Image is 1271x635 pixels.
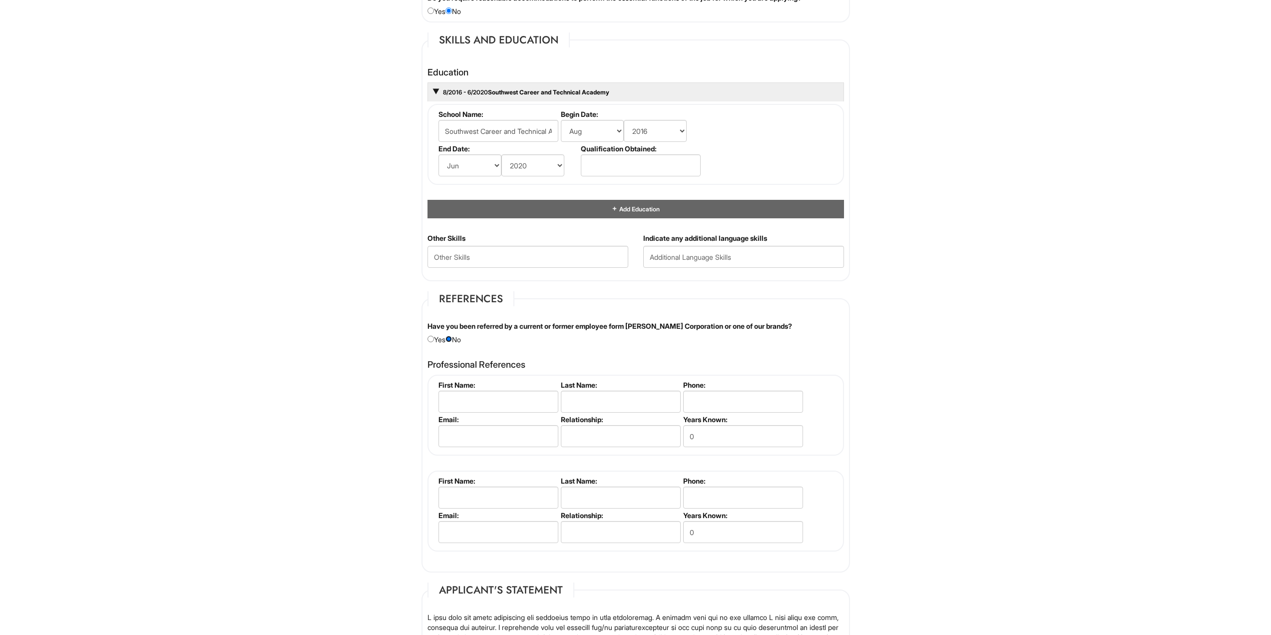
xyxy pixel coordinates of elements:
label: Qualification Obtained: [581,144,699,153]
legend: Skills and Education [427,32,570,47]
label: Indicate any additional language skills [643,233,767,243]
legend: Applicant's Statement [427,583,574,598]
label: First Name: [438,381,557,389]
label: Years Known: [683,511,802,520]
span: Add Education [618,205,659,213]
label: End Date: [438,144,577,153]
label: Relationship: [561,511,679,520]
label: Last Name: [561,477,679,485]
label: Begin Date: [561,110,699,118]
label: Phone: [683,477,802,485]
label: First Name: [438,477,557,485]
label: Other Skills [427,233,465,243]
a: Add Education [611,205,659,213]
input: Other Skills [427,246,628,268]
label: Phone: [683,381,802,389]
div: Yes No [420,321,851,345]
h4: Professional References [427,360,844,370]
span: 8/2016 - 6/2020 [442,88,488,96]
label: School Name: [438,110,557,118]
label: Email: [438,511,557,520]
label: Have you been referred by a current or former employee form [PERSON_NAME] Corporation or one of o... [427,321,792,331]
a: 8/2016 - 6/2020Southwest Career and Technical Academy [442,88,609,96]
label: Years Known: [683,415,802,424]
legend: References [427,291,514,306]
label: Email: [438,415,557,424]
input: Additional Language Skills [643,246,844,268]
label: Last Name: [561,381,679,389]
h4: Education [427,67,844,77]
label: Relationship: [561,415,679,424]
